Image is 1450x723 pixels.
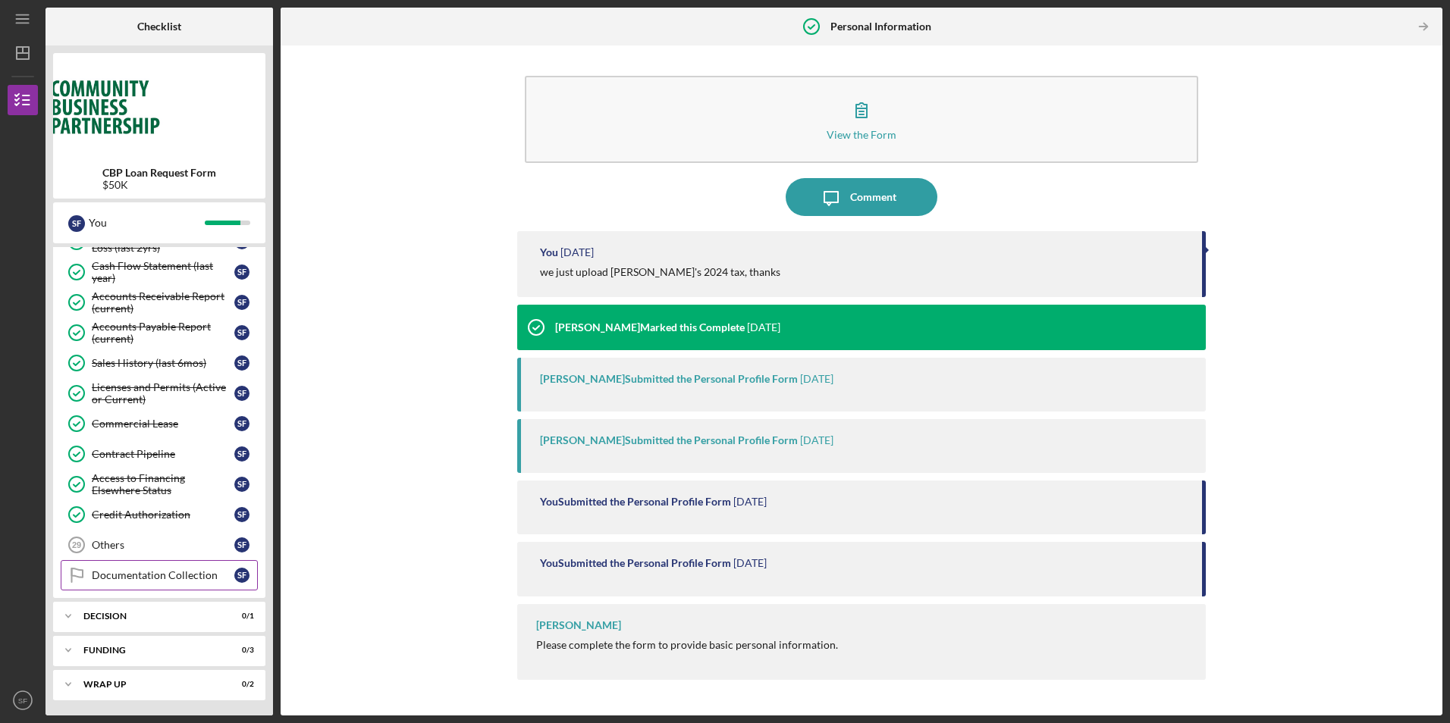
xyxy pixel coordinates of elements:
div: $50K [102,179,216,191]
div: S F [234,507,250,522]
div: Decision [83,612,216,621]
div: [PERSON_NAME] Submitted the Personal Profile Form [540,373,798,385]
a: Documentation CollectionSF [61,560,258,590]
div: S F [234,355,250,371]
div: 0 / 3 [227,646,254,655]
div: You [540,246,558,258]
div: Access to Financing Elsewhere Status [92,472,234,496]
a: Accounts Receivable Report (current)SF [61,287,258,318]
div: S F [234,386,250,401]
b: Checklist [137,20,181,33]
div: Accounts Receivable Report (current) [92,290,234,315]
a: Credit AuthorizationSF [61,499,258,530]
img: Product logo [53,61,265,152]
a: Commercial LeaseSF [61,408,258,439]
a: Sales History (last 6mos)SF [61,348,258,378]
div: You [89,210,205,236]
div: 0 / 1 [227,612,254,621]
div: Commercial Lease [92,418,234,430]
time: 2025-05-28 18:10 [800,434,833,446]
a: Access to Financing Elsewhere StatusSF [61,469,258,499]
div: [PERSON_NAME] Marked this Complete [555,321,745,333]
div: Contract Pipeline [92,448,234,460]
time: 2025-05-28 18:10 [800,373,833,385]
div: Documentation Collection [92,569,234,581]
b: CBP Loan Request Form [102,167,216,179]
div: [PERSON_NAME] Submitted the Personal Profile Form [540,434,798,446]
time: 2025-05-27 20:20 [733,496,767,508]
text: SF [18,696,27,705]
div: View the Form [827,129,896,140]
div: Licenses and Permits (Active or Current) [92,381,234,405]
a: Contract PipelineSF [61,439,258,469]
b: Personal Information [830,20,931,33]
div: S F [234,446,250,462]
a: Cash Flow Statement (last year)SF [61,257,258,287]
time: 2025-05-28 18:10 [747,321,780,333]
div: S F [234,568,250,583]
div: Please complete the form to provide basic personal information. [536,639,838,651]
div: S F [234,264,250,280]
button: SF [8,685,38,715]
div: [PERSON_NAME] [536,619,621,631]
div: Wrap up [83,680,216,689]
div: S F [68,215,85,232]
div: You Submitted the Personal Profile Form [540,557,731,569]
div: 0 / 2 [227,680,254,689]
div: Credit Authorization [92,509,234,521]
div: S F [234,416,250,431]
div: Others [92,539,234,551]
a: Accounts Payable Report (current)SF [61,318,258,348]
div: S F [234,477,250,492]
div: S F [234,325,250,340]
div: Sales History (last 6mos) [92,357,234,369]
div: S F [234,295,250,310]
div: Funding [83,646,216,655]
div: we just upload [PERSON_NAME]'s 2024 tax, thanks [540,266,780,278]
div: Accounts Payable Report (current) [92,321,234,345]
div: You Submitted the Personal Profile Form [540,496,731,508]
tspan: 29 [72,540,81,549]
button: View the Form [525,76,1197,163]
a: 29OthersSF [61,530,258,560]
button: Comment [786,178,937,216]
time: 2025-05-27 20:15 [733,557,767,569]
div: S F [234,537,250,552]
a: Licenses and Permits (Active or Current)SF [61,378,258,408]
time: 2025-08-26 15:47 [560,246,594,258]
div: Comment [850,178,896,216]
div: Cash Flow Statement (last year) [92,260,234,284]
